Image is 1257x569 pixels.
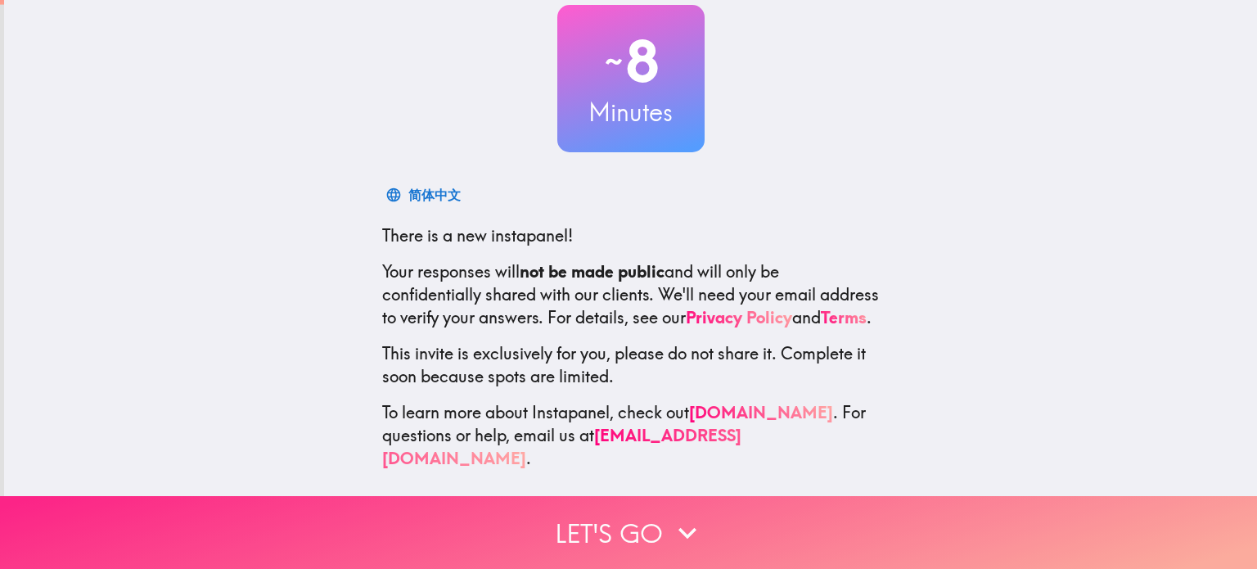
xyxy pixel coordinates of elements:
p: Your responses will and will only be confidentially shared with our clients. We'll need your emai... [382,260,880,329]
span: There is a new instapanel! [382,225,573,246]
a: Privacy Policy [686,307,792,327]
div: 简体中文 [408,183,461,206]
button: 简体中文 [382,178,467,211]
p: This invite is exclusively for you, please do not share it. Complete it soon because spots are li... [382,342,880,388]
h2: 8 [557,28,705,95]
a: [EMAIL_ADDRESS][DOMAIN_NAME] [382,425,741,468]
a: Terms [821,307,867,327]
p: To learn more about Instapanel, check out . For questions or help, email us at . [382,401,880,470]
b: not be made public [520,261,665,282]
h3: Minutes [557,95,705,129]
a: [DOMAIN_NAME] [689,402,833,422]
span: ~ [602,37,625,86]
